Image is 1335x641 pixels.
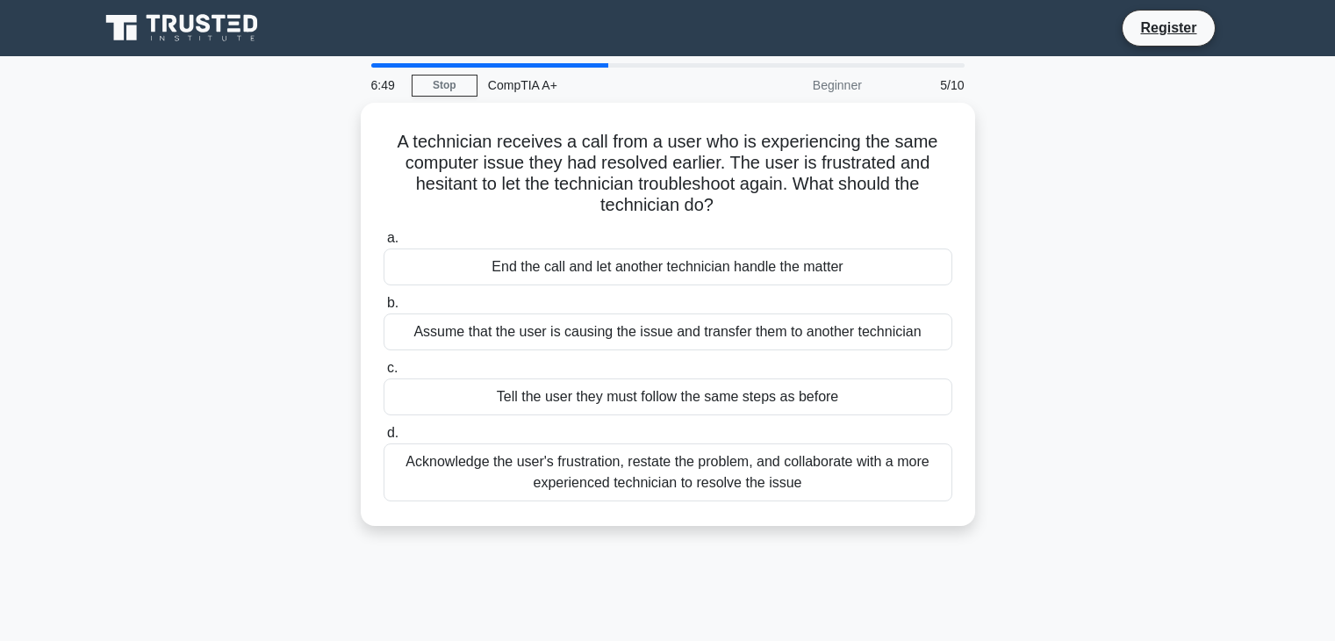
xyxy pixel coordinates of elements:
span: a. [387,230,398,245]
span: c. [387,360,398,375]
a: Register [1130,17,1207,39]
div: Tell the user they must follow the same steps as before [384,378,952,415]
div: 5/10 [872,68,975,103]
div: Beginner [719,68,872,103]
h5: A technician receives a call from a user who is experiencing the same computer issue they had res... [382,131,954,217]
div: CompTIA A+ [477,68,719,103]
div: Assume that the user is causing the issue and transfer them to another technician [384,313,952,350]
div: End the call and let another technician handle the matter [384,248,952,285]
a: Stop [412,75,477,97]
span: b. [387,295,398,310]
div: 6:49 [361,68,412,103]
div: Acknowledge the user's frustration, restate the problem, and collaborate with a more experienced ... [384,443,952,501]
span: d. [387,425,398,440]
